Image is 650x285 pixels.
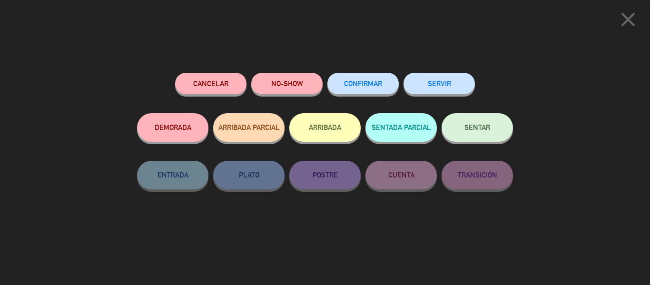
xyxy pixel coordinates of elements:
[365,161,437,189] button: CUENTA
[218,123,280,131] span: ARRIBADA PARCIAL
[289,113,361,142] button: ARRIBADA
[137,113,208,142] button: DEMORADA
[289,161,361,189] button: POSTRE
[327,73,399,94] button: CONFIRMAR
[613,7,643,35] button: close
[442,161,513,189] button: TRANSICIÓN
[365,113,437,142] button: SENTADA PARCIAL
[175,73,246,94] button: Cancelar
[137,161,208,189] button: ENTRADA
[251,73,323,94] button: NO-SHOW
[344,79,382,88] span: CONFIRMAR
[442,113,513,142] button: SENTAR
[213,161,285,189] button: PLATO
[213,113,285,142] button: ARRIBADA PARCIAL
[464,123,490,131] span: SENTAR
[616,8,640,31] i: close
[404,73,475,94] button: SERVIR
